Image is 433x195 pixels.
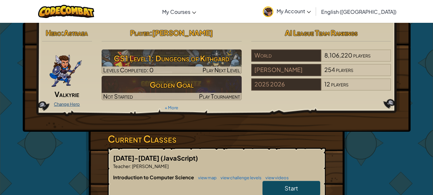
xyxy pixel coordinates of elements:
span: 12 [324,80,330,88]
a: Play Next Level [102,49,242,74]
span: 254 [324,66,335,73]
a: English ([GEOGRAPHIC_DATA]) [318,3,400,20]
span: Play Tournament [199,93,240,100]
a: 2025 202612players [251,84,391,92]
a: World8,106,220players [251,56,391,63]
img: ValkyriePose.png [49,49,82,88]
span: AI League Team Rankings [285,28,358,37]
h3: CS1 Level 1: Dungeons of Kithgard [102,51,242,66]
a: Golden GoalNot StartedPlay Tournament [102,76,242,100]
a: view map [195,175,217,180]
span: Teacher [113,163,130,169]
span: : [150,28,152,37]
a: My Account [260,1,314,22]
span: : [61,28,64,37]
div: [PERSON_NAME] [251,64,321,76]
span: Astraea [64,28,88,37]
span: Player [130,28,150,37]
a: Change Hero [54,102,80,107]
h3: Golden Goal [102,77,242,92]
span: : [130,163,131,169]
span: My Courses [162,8,190,15]
span: Levels Completed: 0 [103,66,154,74]
span: English ([GEOGRAPHIC_DATA]) [321,8,396,15]
span: (JavaScript) [161,154,198,162]
div: 2025 2026 [251,78,321,91]
a: My Courses [159,3,199,20]
span: players [353,51,371,59]
span: [PERSON_NAME] [152,28,213,37]
span: Not Started [103,93,133,100]
span: Valkyrie [54,90,79,99]
span: Introduction to Computer Science [113,174,195,180]
span: [PERSON_NAME] [131,163,169,169]
span: [DATE]-[DATE] [113,154,161,162]
span: 8,106,220 [324,51,352,59]
span: Start [285,184,298,192]
span: players [336,66,353,73]
img: CodeCombat logo [38,5,94,18]
span: Hero [46,28,61,37]
span: players [331,80,348,88]
div: World [251,49,321,62]
a: view videos [262,175,289,180]
img: Golden Goal [102,76,242,100]
a: view challenge levels [217,175,262,180]
img: CS1 Level 1: Dungeons of Kithgard [102,49,242,74]
h3: Current Classes [108,132,326,146]
img: avatar [263,6,273,17]
span: My Account [277,8,311,14]
span: Play Next Level [203,66,240,74]
a: + More [165,105,178,110]
a: [PERSON_NAME]254players [251,70,391,77]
